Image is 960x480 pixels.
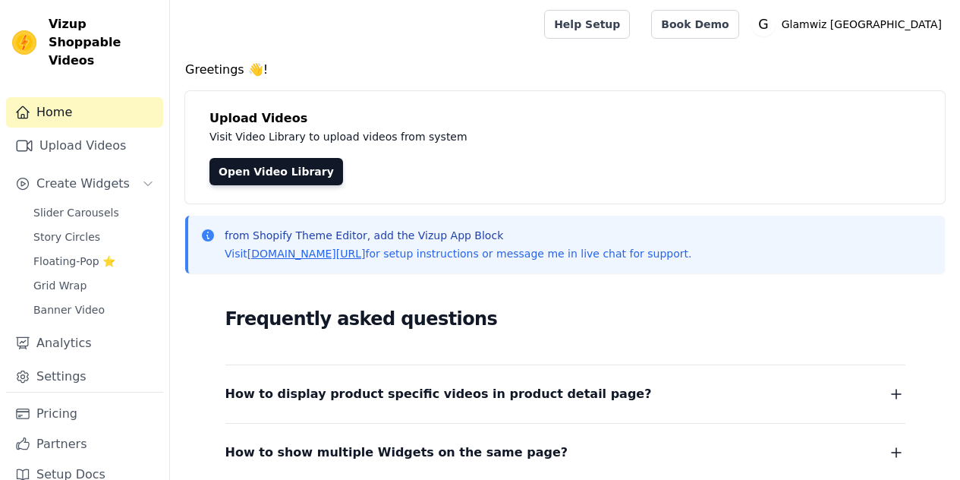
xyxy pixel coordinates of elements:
[185,61,945,79] h4: Greetings 👋!
[6,429,163,459] a: Partners
[24,202,163,223] a: Slider Carousels
[6,97,163,128] a: Home
[6,169,163,199] button: Create Widgets
[751,11,948,38] button: G Glamwiz [GEOGRAPHIC_DATA]
[225,442,568,463] span: How to show multiple Widgets on the same page?
[651,10,738,39] a: Book Demo
[247,248,366,260] a: [DOMAIN_NAME][URL]
[24,299,163,321] a: Banner Video
[33,278,87,293] span: Grid Wrap
[225,442,905,463] button: How to show multiple Widgets on the same page?
[209,128,889,146] p: Visit Video Library to upload videos from system
[776,11,948,38] p: Glamwiz [GEOGRAPHIC_DATA]
[49,15,157,70] span: Vizup Shoppable Videos
[6,328,163,358] a: Analytics
[33,302,105,317] span: Banner Video
[225,384,905,405] button: How to display product specific videos in product detail page?
[6,362,163,392] a: Settings
[12,30,36,55] img: Vizup
[209,158,343,185] a: Open Video Library
[33,229,100,245] span: Story Circles
[758,17,768,32] text: G
[33,254,115,269] span: Floating-Pop ⭐
[225,384,652,405] span: How to display product specific videos in product detail page?
[544,10,630,39] a: Help Setup
[209,109,921,128] h4: Upload Videos
[6,131,163,161] a: Upload Videos
[225,228,691,243] p: from Shopify Theme Editor, add the Vizup App Block
[225,246,691,261] p: Visit for setup instructions or message me in live chat for support.
[6,399,163,429] a: Pricing
[24,226,163,248] a: Story Circles
[24,251,163,272] a: Floating-Pop ⭐
[24,275,163,296] a: Grid Wrap
[225,304,905,334] h2: Frequently asked questions
[33,205,119,220] span: Slider Carousels
[36,175,130,193] span: Create Widgets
